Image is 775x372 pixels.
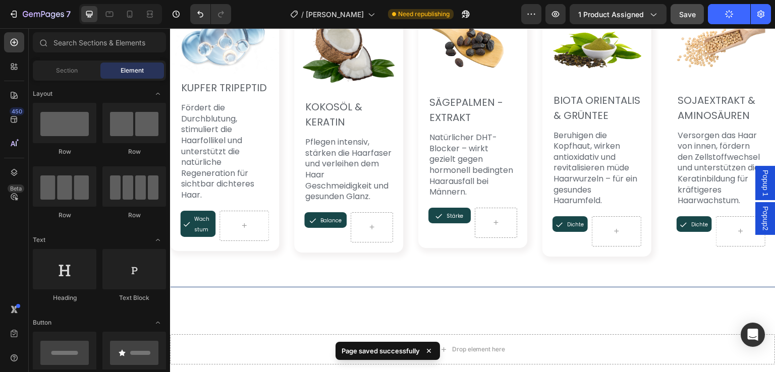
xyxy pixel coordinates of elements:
[521,193,538,200] span: Dichte
[342,346,420,356] p: Page saved successfully
[4,4,75,24] button: 7
[11,52,98,67] p: KUPFER TRIPEPTID
[578,9,644,20] span: 1 product assigned
[33,293,96,302] div: Heading
[383,65,470,95] p: BIOTA ORIENTALIS & GRÜNTEE
[276,184,293,192] span: Stärke
[8,184,24,193] div: Beta
[102,211,166,220] div: Row
[150,232,166,248] span: Toggle open
[190,4,231,24] div: Undo/Redo
[33,32,166,52] input: Search Sections & Elements
[33,89,52,98] span: Layout
[33,211,96,220] div: Row
[671,4,704,24] button: Save
[135,108,222,174] p: Pflegen intensiv, stärken die Haarfaser und verleihen dem Haar Geschmeidigkeit und gesunden Glanz.
[24,187,39,205] span: Wachstum
[33,318,51,327] span: Button
[679,10,696,19] span: Save
[170,28,775,372] iframe: Design area
[135,86,222,101] p: KERATIN
[259,67,346,82] p: SÄGEPALMEN -
[121,66,144,75] span: Element
[508,65,594,95] p: SOJAEXTRAKT & AMINOSÄUREN
[150,189,172,196] span: Balance
[508,101,590,178] span: Versorgen das Haar von innen, fördern den Zellstoffwechsel und unterstützen die Keratinbildung fü...
[301,9,304,20] span: /
[56,66,78,75] span: Section
[10,107,24,115] div: 450
[398,10,450,19] span: Need republishing
[306,9,364,20] span: [PERSON_NAME]
[150,315,166,331] span: Toggle open
[150,86,166,102] span: Toggle open
[259,104,346,169] p: Natürlicher DHT-Blocker – wirkt gezielt gegen hormonell bedingten Haarausfall bei Männern.
[570,4,667,24] button: 1 product assigned
[259,82,346,97] p: EXTRAKT
[102,293,166,302] div: Text Block
[397,193,414,200] span: Dichte
[33,147,96,156] div: Row
[282,318,336,326] div: Drop element here
[741,323,765,347] div: Open Intercom Messenger
[135,71,222,86] p: KOKOSÖL &
[590,142,600,168] span: Popup 1
[66,8,71,20] p: 7
[383,101,467,178] span: Beruhigen die Kopfhaut, wirken antioxidativ und revitalisieren müde Haarwurzeln – für ein gesunde...
[590,178,600,202] span: Popup2
[102,147,166,156] div: Row
[33,235,45,244] span: Text
[11,74,84,172] span: Fördert die Durchblutung, stimuliert die Haarfollikel und unterstützt die natürliche Regeneration...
